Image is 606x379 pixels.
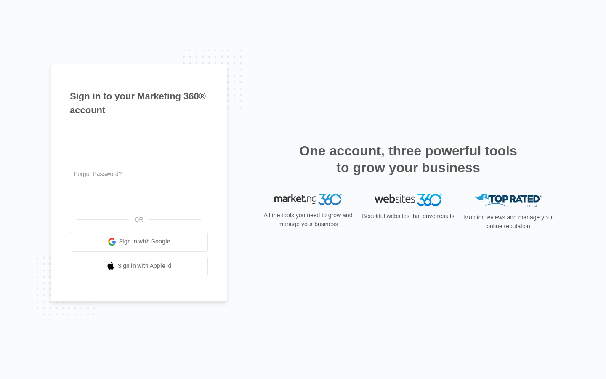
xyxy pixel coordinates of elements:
[261,211,355,229] p: All the tools you need to grow and manage your business
[297,142,520,176] h2: One account, three powerful tools to grow your business
[70,232,208,252] a: Sign in with Google
[461,213,555,231] p: Monitor reviews and manage your online reputation
[119,237,170,246] span: Sign in with Google
[118,262,172,270] span: Sign in with Apple Id
[70,256,208,276] a: Sign in with Apple Id
[375,194,442,206] img: Websites 360
[74,171,122,177] a: Forgot Password?
[361,212,455,221] p: Beautiful websites that drive results
[274,194,342,206] img: Marketing 360
[475,194,542,208] img: Top Rated Local
[70,89,208,117] h1: Sign in to your Marketing 360® account
[129,215,149,224] span: OR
